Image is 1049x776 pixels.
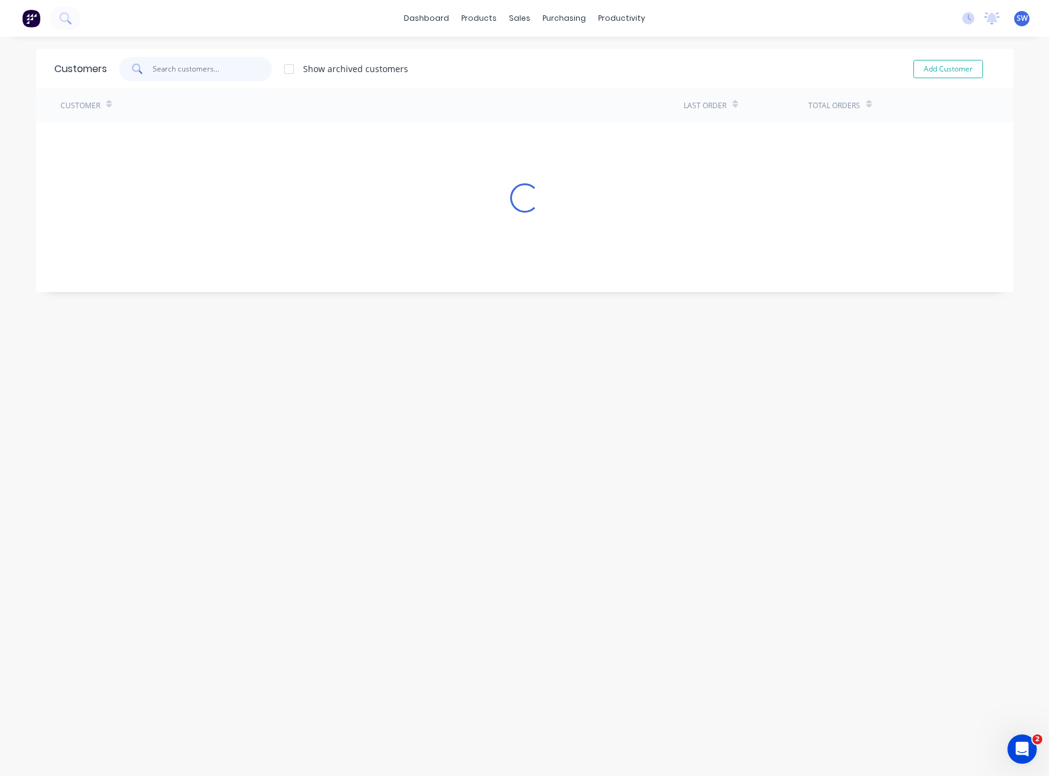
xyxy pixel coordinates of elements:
iframe: Intercom live chat [1007,734,1037,764]
div: Total Orders [808,100,860,111]
a: dashboard [398,9,455,27]
div: Customer [60,100,100,111]
span: SW [1017,13,1028,24]
div: purchasing [536,9,592,27]
span: 2 [1033,734,1042,744]
button: Add Customer [913,60,983,78]
div: productivity [592,9,651,27]
div: Last Order [684,100,726,111]
div: sales [503,9,536,27]
div: Customers [54,62,107,76]
div: products [455,9,503,27]
input: Search customers... [153,57,272,81]
img: Factory [22,9,40,27]
div: Show archived customers [303,62,408,75]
